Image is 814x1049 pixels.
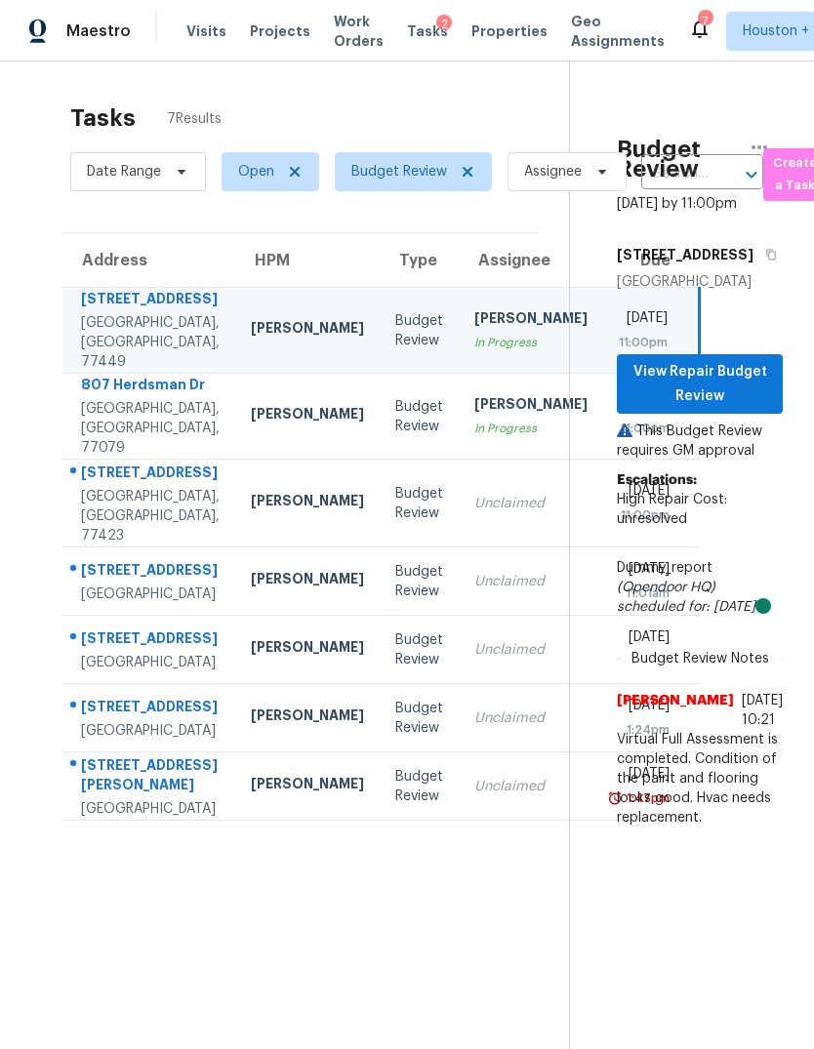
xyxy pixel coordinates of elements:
[81,289,220,313] div: [STREET_ADDRESS]
[474,308,588,333] div: [PERSON_NAME]
[474,640,588,660] div: Unclaimed
[617,691,734,730] span: [PERSON_NAME]
[81,487,220,545] div: [GEOGRAPHIC_DATA], [GEOGRAPHIC_DATA], 77423
[474,394,588,419] div: [PERSON_NAME]
[81,313,220,372] div: [GEOGRAPHIC_DATA], [GEOGRAPHIC_DATA], 77449
[81,628,220,653] div: [STREET_ADDRESS]
[81,463,220,487] div: [STREET_ADDRESS]
[617,272,783,292] div: [GEOGRAPHIC_DATA]
[617,600,755,614] i: scheduled for: [DATE]
[81,653,220,672] div: [GEOGRAPHIC_DATA]
[81,799,220,819] div: [GEOGRAPHIC_DATA]
[81,721,220,741] div: [GEOGRAPHIC_DATA]
[235,233,380,288] th: HPM
[620,649,781,668] span: Budget Review Notes
[641,159,709,189] input: Search by address
[459,233,603,288] th: Assignee
[407,24,448,38] span: Tasks
[81,585,220,604] div: [GEOGRAPHIC_DATA]
[81,560,220,585] div: [STREET_ADDRESS]
[395,311,443,350] div: Budget Review
[81,697,220,721] div: [STREET_ADDRESS]
[251,569,364,593] div: [PERSON_NAME]
[238,162,274,182] span: Open
[474,777,588,796] div: Unclaimed
[617,422,783,461] p: This Budget Review requires GM approval
[251,404,364,428] div: [PERSON_NAME]
[617,493,727,526] span: High Repair Cost: unresolved
[617,730,783,827] span: Virtual Full Assessment is completed. Condition of the paint and flooring looks good. Hvac needs ...
[738,161,765,188] button: Open
[395,397,443,436] div: Budget Review
[81,399,220,458] div: [GEOGRAPHIC_DATA], [GEOGRAPHIC_DATA], 77079
[474,572,588,591] div: Unclaimed
[753,237,780,272] button: Copy Address
[81,755,220,799] div: [STREET_ADDRESS][PERSON_NAME]
[395,699,443,738] div: Budget Review
[251,491,364,515] div: [PERSON_NAME]
[87,162,161,182] span: Date Range
[524,162,582,182] span: Assignee
[571,12,665,51] span: Geo Assignments
[617,354,783,414] button: View Repair Budget Review
[167,109,222,129] span: 7 Results
[617,581,715,594] i: (Opendoor HQ)
[62,233,235,288] th: Address
[334,12,384,51] span: Work Orders
[81,375,220,399] div: 807 Herdsman Dr
[351,162,447,182] span: Budget Review
[395,630,443,669] div: Budget Review
[395,484,443,523] div: Budget Review
[617,140,736,179] h2: Budget Review
[474,419,588,438] div: In Progress
[66,21,131,41] span: Maestro
[471,21,548,41] span: Properties
[617,558,783,617] div: Dummy_report
[251,637,364,662] div: [PERSON_NAME]
[474,494,588,513] div: Unclaimed
[186,21,226,41] span: Visits
[742,694,783,727] span: [DATE] 10:21
[395,767,443,806] div: Budget Review
[632,360,767,408] span: View Repair Budget Review
[698,12,712,31] div: 7
[474,708,588,728] div: Unclaimed
[251,774,364,798] div: [PERSON_NAME]
[617,473,697,487] b: Escalations:
[617,245,753,264] h5: [STREET_ADDRESS]
[251,318,364,343] div: [PERSON_NAME]
[250,21,310,41] span: Projects
[251,706,364,730] div: [PERSON_NAME]
[474,333,588,352] div: In Progress
[436,15,452,34] div: 2
[70,108,136,128] h2: Tasks
[380,233,459,288] th: Type
[395,562,443,601] div: Budget Review
[617,194,737,214] div: [DATE] by 11:00pm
